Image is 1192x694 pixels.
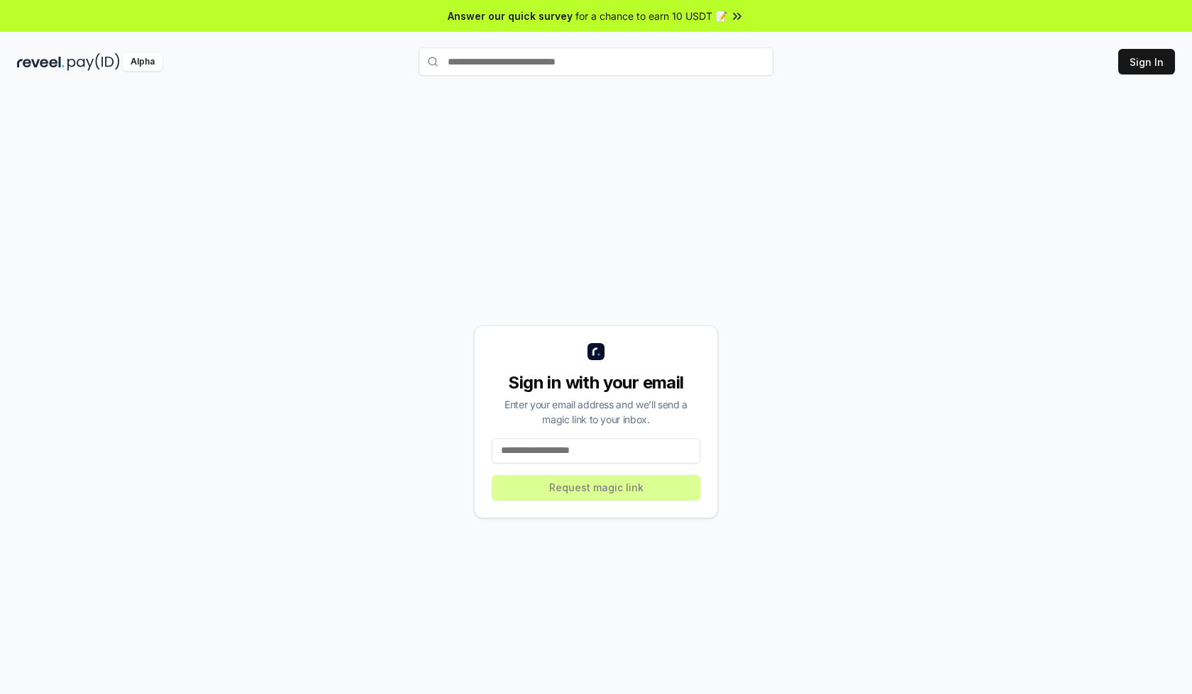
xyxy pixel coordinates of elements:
[1118,49,1175,74] button: Sign In
[575,9,727,23] span: for a chance to earn 10 USDT 📝
[17,53,65,71] img: reveel_dark
[123,53,162,71] div: Alpha
[492,371,700,394] div: Sign in with your email
[492,397,700,427] div: Enter your email address and we’ll send a magic link to your inbox.
[67,53,120,71] img: pay_id
[587,343,605,360] img: logo_small
[448,9,573,23] span: Answer our quick survey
